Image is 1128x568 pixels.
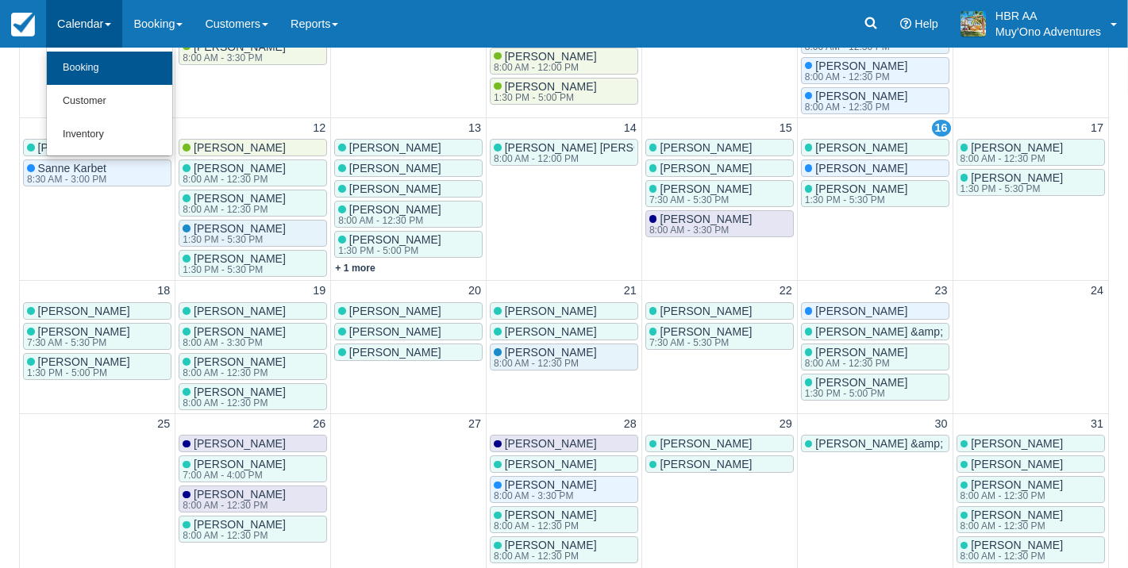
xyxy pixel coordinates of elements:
[194,192,286,205] span: [PERSON_NAME]
[505,346,597,359] span: [PERSON_NAME]
[801,87,949,114] a: [PERSON_NAME]8:00 AM - 12:30 PM
[334,180,483,198] a: [PERSON_NAME]
[46,48,173,156] ul: Calendar
[505,325,597,338] span: [PERSON_NAME]
[961,551,1061,561] div: 8:00 AM - 12:30 PM
[801,139,949,156] a: [PERSON_NAME]
[338,246,438,255] div: 1:30 PM - 5:00 PM
[183,531,283,540] div: 8:00 AM - 12:30 PM
[957,169,1105,196] a: [PERSON_NAME]1:30 PM - 5:30 PM
[179,250,327,277] a: [PERSON_NAME]1:30 PM - 5:30 PM
[183,205,283,214] div: 8:00 AM - 12:30 PM
[494,93,594,102] div: 1:30 PM - 5:00 PM
[494,154,689,163] div: 8:00 AM - 12:00 PM
[621,416,640,433] a: 28
[645,159,794,177] a: [PERSON_NAME]
[815,325,1038,338] span: [PERSON_NAME] &amp; [PERSON_NAME]
[349,233,441,246] span: [PERSON_NAME]
[490,506,638,533] a: [PERSON_NAME]8:00 AM - 12:30 PM
[490,139,638,166] a: [PERSON_NAME] [PERSON_NAME]8:00 AM - 12:00 PM
[995,8,1101,24] p: HBR AA
[194,141,286,154] span: [PERSON_NAME]
[194,386,286,398] span: [PERSON_NAME]
[805,389,905,398] div: 1:30 PM - 5:00 PM
[179,190,327,217] a: [PERSON_NAME]8:00 AM - 12:30 PM
[179,485,327,512] a: [PERSON_NAME]8:00 AM - 12:30 PM
[801,435,949,452] a: [PERSON_NAME] &amp; [PERSON_NAME]
[494,63,594,72] div: 8:00 AM - 12:00 PM
[194,518,286,531] span: [PERSON_NAME]
[776,282,795,300] a: 22
[183,368,283,378] div: 8:00 AM - 12:30 PM
[505,509,597,521] span: [PERSON_NAME]
[660,458,752,470] span: [PERSON_NAME]
[645,455,794,473] a: [PERSON_NAME]
[801,302,949,320] a: [PERSON_NAME]
[183,235,283,244] div: 1:30 PM - 5:30 PM
[27,338,127,347] div: 7:30 AM - 5:30 PM
[660,182,752,195] span: [PERSON_NAME]
[310,120,329,137] a: 12
[776,120,795,137] a: 15
[645,139,794,156] a: [PERSON_NAME]
[179,455,327,482] a: [PERSON_NAME]7:00 AM - 4:00 PM
[815,437,1038,450] span: [PERSON_NAME] &amp; [PERSON_NAME]
[334,231,483,258] a: [PERSON_NAME]1:30 PM - 5:00 PM
[179,159,327,186] a: [PERSON_NAME]8:00 AM - 12:30 PM
[494,491,594,501] div: 8:00 AM - 3:30 PM
[805,102,905,112] div: 8:00 AM - 12:30 PM
[660,162,752,175] span: [PERSON_NAME]
[154,282,173,300] a: 18
[660,141,752,154] span: [PERSON_NAME]
[815,346,907,359] span: [PERSON_NAME]
[23,353,171,380] a: [PERSON_NAME]1:30 PM - 5:00 PM
[465,120,484,137] a: 13
[505,458,597,470] span: [PERSON_NAME]
[961,491,1061,501] div: 8:00 AM - 12:30 PM
[645,302,794,320] a: [PERSON_NAME]
[815,90,907,102] span: [PERSON_NAME]
[38,305,130,317] span: [PERSON_NAME]
[995,24,1101,40] p: Muy'Ono Adventures
[649,338,749,347] div: 7:30 AM - 5:30 PM
[815,305,907,317] span: [PERSON_NAME]
[23,159,171,186] a: Sanne Karbet8:30 AM - 3:00 PM
[971,478,1063,491] span: [PERSON_NAME]
[183,338,283,347] div: 8:00 AM - 3:30 PM
[660,305,752,317] span: [PERSON_NAME]
[179,353,327,380] a: [PERSON_NAME]8:00 AM - 12:30 PM
[23,323,171,350] a: [PERSON_NAME]7:30 AM - 5:30 PM
[1088,416,1107,433] a: 31
[38,325,130,338] span: [PERSON_NAME]
[801,343,949,370] a: [PERSON_NAME]8:00 AM - 12:30 PM
[660,213,752,225] span: [PERSON_NAME]
[349,203,441,216] span: [PERSON_NAME]
[194,437,286,450] span: [PERSON_NAME]
[47,85,172,118] a: Customer
[179,139,327,156] a: [PERSON_NAME]
[47,52,172,85] a: Booking
[490,455,638,473] a: [PERSON_NAME]
[776,416,795,433] a: 29
[801,323,949,340] a: [PERSON_NAME] &amp; [PERSON_NAME]
[23,302,171,320] a: [PERSON_NAME]
[334,159,483,177] a: [PERSON_NAME]
[815,141,907,154] span: [PERSON_NAME]
[179,516,327,543] a: [PERSON_NAME]8:00 AM - 12:30 PM
[179,435,327,452] a: [PERSON_NAME]
[310,416,329,433] a: 26
[815,182,907,195] span: [PERSON_NAME]
[183,398,283,408] div: 8:00 AM - 12:30 PM
[179,38,327,65] a: [PERSON_NAME]8:00 AM - 3:30 PM
[971,141,1063,154] span: [PERSON_NAME]
[310,282,329,300] a: 19
[1088,282,1107,300] a: 24
[23,139,171,156] a: [PERSON_NAME] [PERSON_NAME]
[961,11,986,36] img: A20
[27,368,127,378] div: 1:30 PM - 5:00 PM
[621,282,640,300] a: 21
[660,437,752,450] span: [PERSON_NAME]
[494,551,594,561] div: 8:00 AM - 12:30 PM
[334,302,483,320] a: [PERSON_NAME]
[179,383,327,410] a: [PERSON_NAME]8:00 AM - 12:30 PM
